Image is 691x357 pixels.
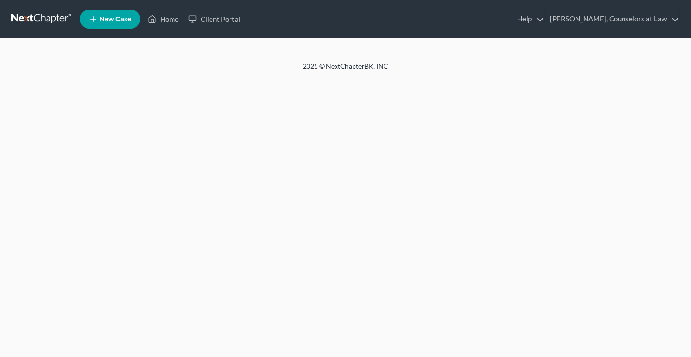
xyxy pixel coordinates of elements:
[512,10,544,28] a: Help
[75,61,616,79] div: 2025 © NextChapterBK, INC
[143,10,183,28] a: Home
[183,10,245,28] a: Client Portal
[80,10,140,29] new-legal-case-button: New Case
[545,10,679,28] a: [PERSON_NAME], Counselors at Law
